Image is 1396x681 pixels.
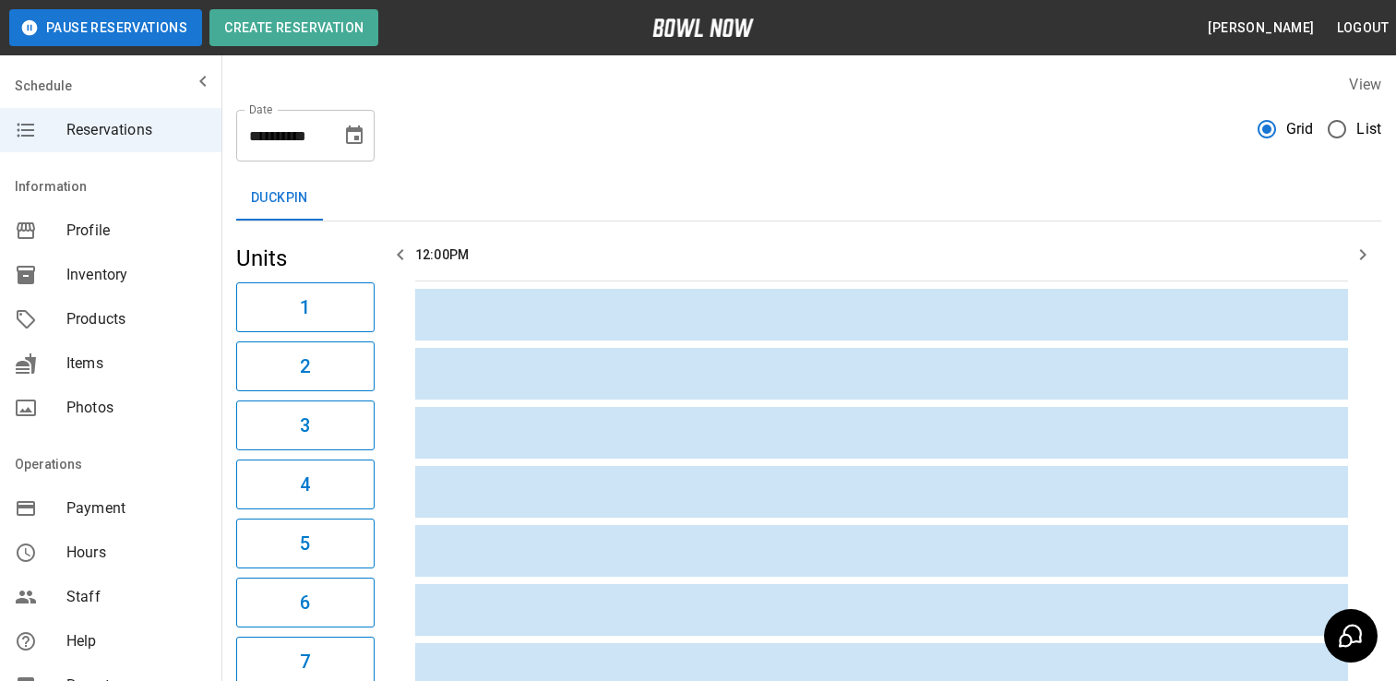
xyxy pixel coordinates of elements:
button: Duckpin [236,176,323,221]
button: 1 [236,282,375,332]
span: Photos [66,397,207,419]
span: Inventory [66,264,207,286]
img: logo [652,18,754,37]
button: 6 [236,578,375,627]
span: Products [66,308,207,330]
span: Grid [1286,118,1314,140]
span: Hours [66,542,207,564]
button: Pause Reservations [9,9,202,46]
span: Help [66,630,207,652]
div: inventory tabs [236,176,1381,221]
h6: 3 [300,411,310,440]
span: Profile [66,220,207,242]
h6: 4 [300,470,310,499]
span: Payment [66,497,207,520]
h5: Units [236,244,375,273]
button: 3 [236,400,375,450]
button: 5 [236,519,375,568]
button: [PERSON_NAME] [1200,11,1321,45]
button: 4 [236,460,375,509]
h6: 7 [300,647,310,676]
label: View [1349,76,1381,93]
button: Logout [1330,11,1396,45]
span: List [1356,118,1381,140]
button: Create Reservation [209,9,378,46]
span: Items [66,352,207,375]
h6: 2 [300,352,310,381]
h6: 1 [300,293,310,322]
h6: 5 [300,529,310,558]
span: Staff [66,586,207,608]
h6: 6 [300,588,310,617]
button: Choose date, selected date is Oct 13, 2025 [336,117,373,154]
span: Reservations [66,119,207,141]
th: 12:00PM [415,229,1348,281]
button: 2 [236,341,375,391]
